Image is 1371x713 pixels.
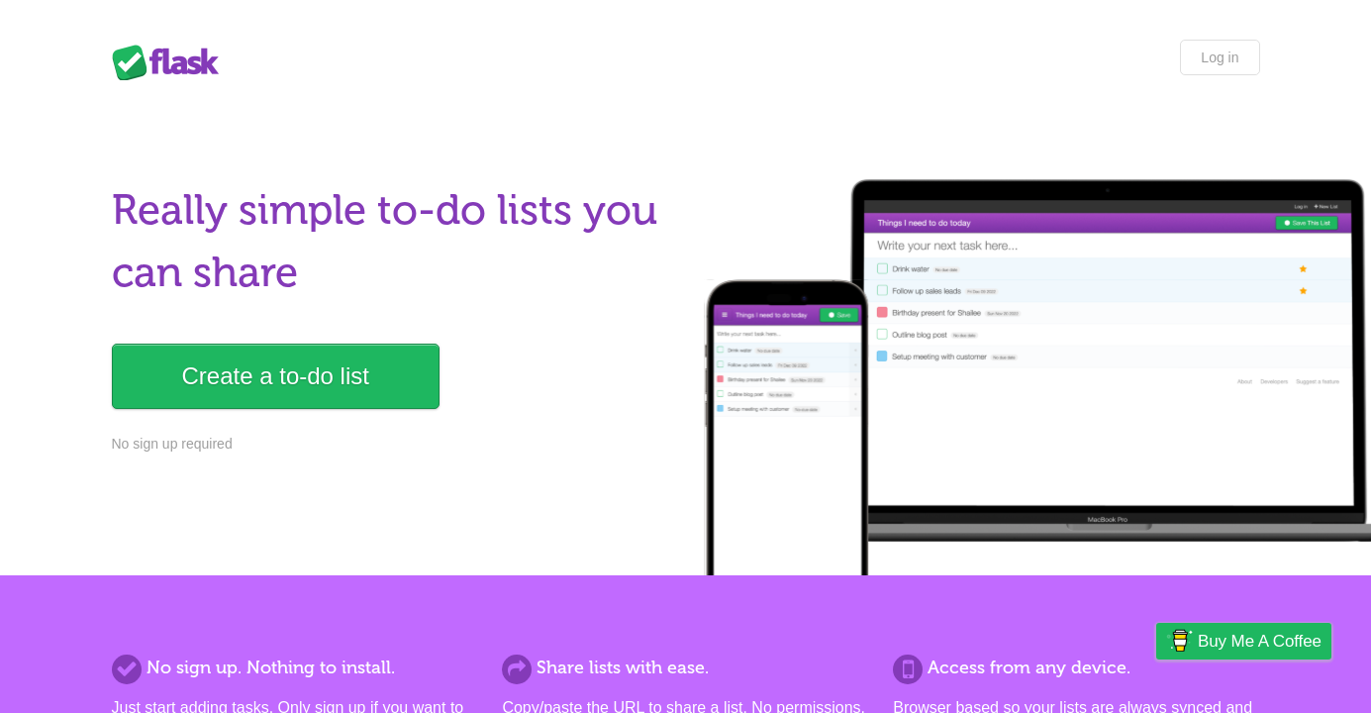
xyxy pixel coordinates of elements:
[893,655,1259,681] h2: Access from any device.
[112,344,440,409] a: Create a to-do list
[112,434,674,455] p: No sign up required
[1198,624,1322,659] span: Buy me a coffee
[112,45,231,80] div: Flask Lists
[112,179,674,304] h1: Really simple to-do lists you can share
[1166,624,1193,658] img: Buy me a coffee
[1156,623,1331,660] a: Buy me a coffee
[502,655,868,681] h2: Share lists with ease.
[112,655,478,681] h2: No sign up. Nothing to install.
[1180,40,1259,75] a: Log in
